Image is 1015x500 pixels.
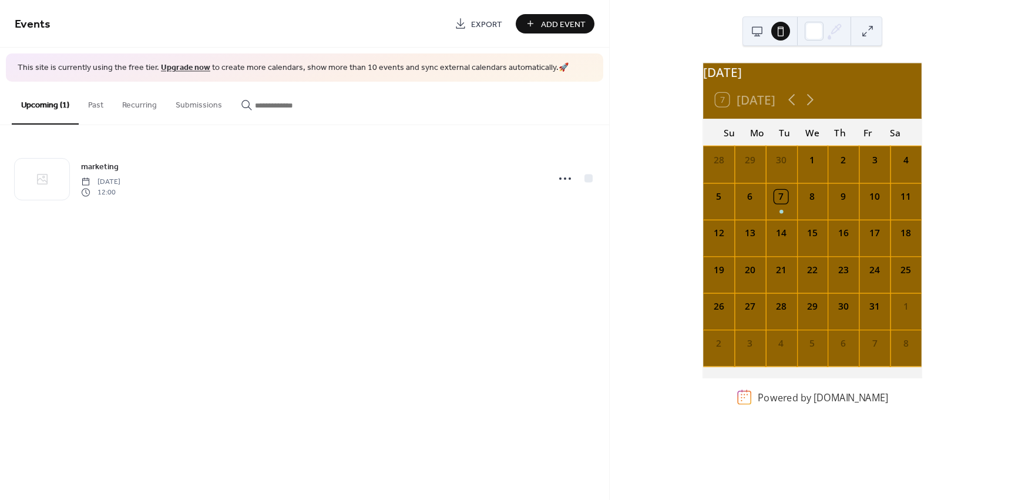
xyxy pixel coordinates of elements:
[868,263,881,277] div: 24
[771,119,798,146] div: Tu
[743,153,757,167] div: 29
[868,227,881,240] div: 17
[743,263,757,277] div: 20
[836,337,850,350] div: 6
[81,160,119,173] a: marketing
[774,153,788,167] div: 30
[882,119,909,146] div: Sa
[798,119,826,146] div: We
[15,13,51,36] span: Events
[712,227,725,240] div: 12
[774,227,788,240] div: 14
[899,300,912,313] div: 1
[161,60,210,76] a: Upgrade now
[899,190,912,203] div: 11
[81,187,120,198] span: 12:00
[703,63,922,81] div: [DATE]
[774,300,788,313] div: 28
[868,190,881,203] div: 10
[836,153,850,167] div: 2
[774,190,788,203] div: 7
[814,391,888,404] a: [DOMAIN_NAME]
[516,14,594,33] button: Add Event
[446,14,511,33] a: Export
[805,337,819,350] div: 5
[471,18,502,31] span: Export
[166,82,231,123] button: Submissions
[541,18,586,31] span: Add Event
[836,300,850,313] div: 30
[805,190,819,203] div: 8
[868,153,881,167] div: 3
[899,153,912,167] div: 4
[836,190,850,203] div: 9
[712,337,725,350] div: 2
[743,337,757,350] div: 3
[113,82,166,123] button: Recurring
[712,263,725,277] div: 19
[774,337,788,350] div: 4
[868,337,881,350] div: 7
[743,190,757,203] div: 6
[743,227,757,240] div: 13
[805,300,819,313] div: 29
[899,337,912,350] div: 8
[836,227,850,240] div: 16
[81,176,120,187] span: [DATE]
[18,62,569,74] span: This site is currently using the free tier. to create more calendars, show more than 10 events an...
[712,190,725,203] div: 5
[743,300,757,313] div: 27
[79,82,113,123] button: Past
[12,82,79,125] button: Upcoming (1)
[868,300,881,313] div: 31
[805,263,819,277] div: 22
[758,391,888,404] div: Powered by
[854,119,882,146] div: Fr
[899,263,912,277] div: 25
[805,153,819,167] div: 1
[743,119,771,146] div: Mo
[715,119,743,146] div: Su
[805,227,819,240] div: 15
[774,263,788,277] div: 21
[712,153,725,167] div: 28
[899,227,912,240] div: 18
[836,263,850,277] div: 23
[826,119,853,146] div: Th
[712,300,725,313] div: 26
